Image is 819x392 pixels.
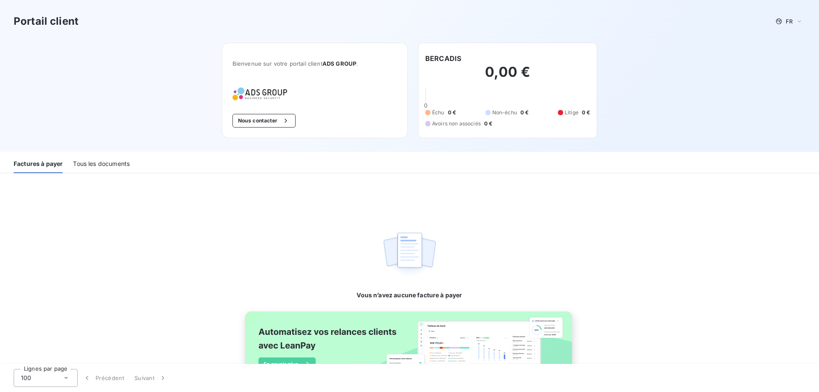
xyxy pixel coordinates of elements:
button: Précédent [78,369,129,387]
span: Non-échu [492,109,517,116]
span: Bienvenue sur votre portail client . [232,60,397,67]
span: 100 [21,374,31,382]
span: FR [786,18,793,25]
h6: BERCADIS [425,53,461,64]
span: 0 € [448,109,456,116]
div: Tous les documents [73,155,130,173]
span: Échu [432,109,444,116]
span: Avoirs non associés [432,120,481,128]
span: 0 € [520,109,529,116]
span: Vous n’avez aucune facture à payer [357,291,462,299]
span: ADS GROUP [322,60,356,67]
h2: 0,00 € [425,64,590,89]
img: empty state [382,228,437,281]
h3: Portail client [14,14,78,29]
button: Nous contacter [232,114,296,128]
span: Litige [565,109,578,116]
span: 0 € [582,109,590,116]
div: Factures à payer [14,155,63,173]
img: Company logo [232,87,287,100]
button: Suivant [129,369,172,387]
span: 0 [424,102,427,109]
span: 0 € [484,120,492,128]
